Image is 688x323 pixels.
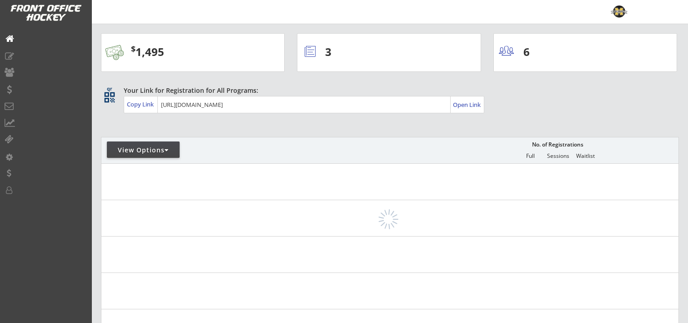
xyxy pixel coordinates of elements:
div: 6 [523,44,579,60]
div: Full [517,153,544,159]
div: Your Link for Registration for All Programs: [124,86,651,95]
button: qr_code [103,91,116,104]
sup: $ [131,43,136,54]
div: qr [104,86,115,92]
div: 3 [325,44,451,60]
div: Sessions [544,153,572,159]
div: Open Link [453,101,482,109]
div: 1,495 [131,44,256,60]
div: No. of Registrations [529,141,586,148]
div: Copy Link [127,100,156,108]
a: Open Link [453,98,482,111]
div: Waitlist [572,153,599,159]
div: View Options [107,146,180,155]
